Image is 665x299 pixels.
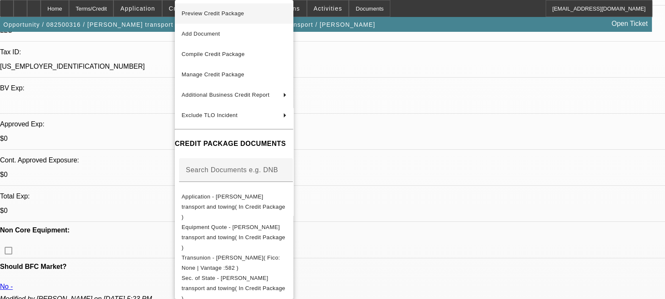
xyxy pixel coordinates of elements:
h4: CREDIT PACKAGE DOCUMENTS [175,139,293,149]
span: Equipment Quote - [PERSON_NAME] transport and towing( In Credit Package ) [182,224,285,251]
span: Application - [PERSON_NAME] transport and towing( In Credit Package ) [182,193,285,220]
mat-label: Search Documents e.g. DNB [186,166,278,173]
span: Transunion - [PERSON_NAME]( Fico: None | Vantage :582 ) [182,254,280,271]
span: Exclude TLO Incident [182,112,237,118]
button: Application - Kendall transport and towing( In Credit Package ) [175,192,293,222]
span: Add Document [182,31,220,37]
span: Additional Business Credit Report [182,92,270,98]
button: Transunion - Dixon, James( Fico: None | Vantage :582 ) [175,253,293,273]
span: Compile Credit Package [182,51,245,57]
span: Manage Credit Package [182,71,244,78]
button: Equipment Quote - Kendall transport and towing( In Credit Package ) [175,222,293,253]
span: Preview Credit Package [182,10,244,17]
